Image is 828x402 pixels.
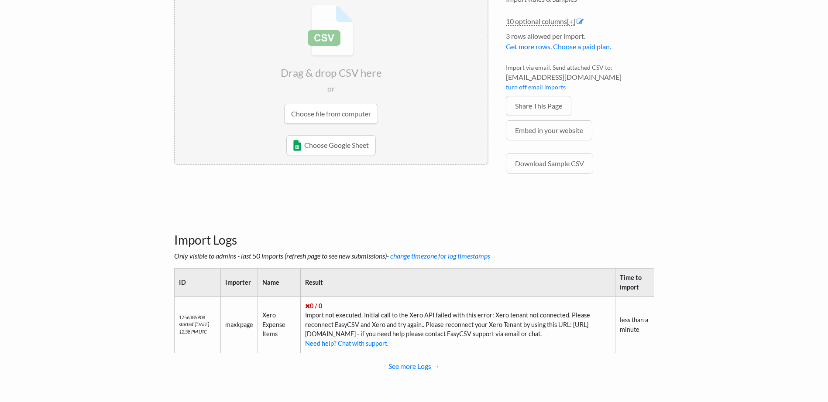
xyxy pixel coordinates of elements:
[506,120,592,140] a: Embed in your website
[174,211,654,248] h3: Import Logs
[220,296,258,353] td: maxkpage
[174,252,490,260] i: Only visible to admins - last 50 imports (refresh page to see new submissions)
[305,340,388,347] a: Need help? Chat with support.
[506,153,593,174] a: Download Sample CSV
[567,17,575,25] span: [+]
[174,269,220,296] th: ID
[784,358,818,392] iframe: Drift Widget Chat Controller
[506,72,654,82] span: [EMAIL_ADDRESS][DOMAIN_NAME]
[305,302,322,310] span: 0 / 0
[506,63,654,96] li: Import via email. Send attached CSV to:
[220,269,258,296] th: Importer
[506,42,611,51] a: Get more rows. Choose a paid plan.
[301,296,615,353] td: Import not executed. Initial call to the Xero API failed with this error: Xero tenant not connect...
[615,269,654,296] th: Time to import
[174,358,654,375] a: See more Logs →
[179,321,209,334] i: started: [DATE] 12:58 PM UTC
[506,17,575,26] a: 10 optional columns[+]
[301,269,615,296] th: Result
[286,135,376,155] a: Choose Google Sheet
[615,296,654,353] td: less than a minute
[387,252,490,260] a: - change timezone for log timestamps
[174,296,220,353] td: 1756385908
[258,269,300,296] th: Name
[258,296,300,353] td: Xero Expense Items
[506,31,654,56] li: 3 rows allowed per import.
[506,83,566,91] a: turn off email imports
[506,96,571,116] a: Share This Page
